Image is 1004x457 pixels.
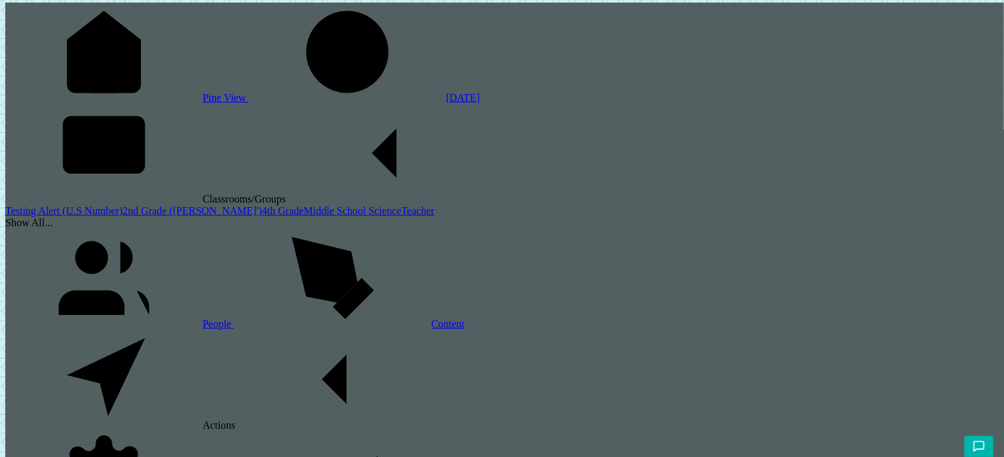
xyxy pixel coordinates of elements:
[5,318,234,329] a: People
[5,205,122,216] a: Testing Alert (U.S Number)
[432,318,465,329] span: Content
[234,318,465,329] a: Content
[122,205,262,216] a: 2nd Grade ([PERSON_NAME]')
[203,193,483,204] span: Classrooms/Groups
[262,205,304,216] a: 4th Grade
[249,92,480,103] a: [DATE]
[5,92,249,103] a: Pine View
[304,205,401,216] a: Middle School Science
[401,205,434,216] a: Teacher
[5,217,1004,229] div: Show All...
[203,92,249,103] span: Pine View
[203,318,234,329] span: People
[203,420,433,431] span: Actions
[446,92,480,103] span: [DATE]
